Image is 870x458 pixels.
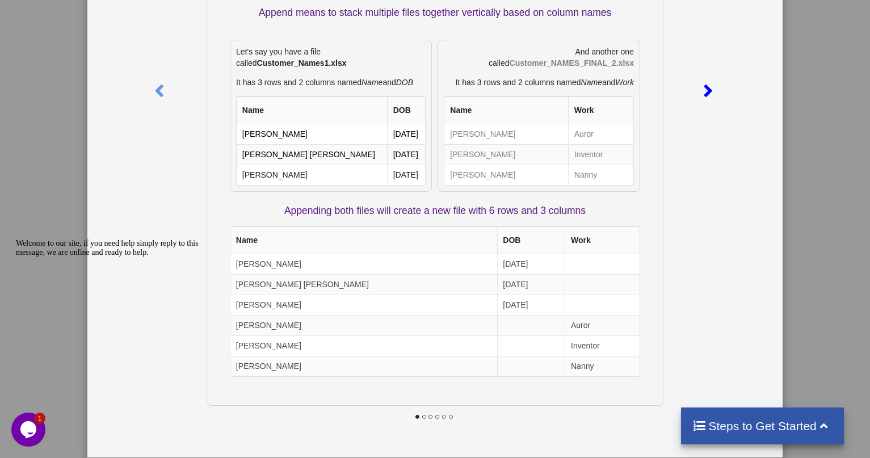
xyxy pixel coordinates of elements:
[230,335,497,356] td: [PERSON_NAME]
[230,204,640,218] p: Appending both files will create a new file with 6 rows and 3 columns
[236,46,426,69] p: Let's say you have a file called
[387,96,426,124] th: DOB
[497,226,565,254] th: DOB
[236,77,426,88] p: It has 3 rows and 2 columns named and
[362,78,383,87] i: Name
[387,165,426,185] td: [DATE]
[497,274,565,295] td: [DATE]
[396,78,413,87] i: DOB
[236,6,634,20] p: Append means to stack multiple files together vertically based on column names
[568,96,633,124] th: Work
[568,144,633,165] td: Inventor
[615,78,634,87] i: Work
[237,96,387,124] th: Name
[444,144,568,165] td: [PERSON_NAME]
[230,226,497,254] th: Name
[387,124,426,144] td: [DATE]
[565,356,640,376] td: Nanny
[230,274,497,295] td: [PERSON_NAME] [PERSON_NAME]
[497,254,565,274] td: [DATE]
[444,46,633,69] p: And another one called
[565,315,640,335] td: Auror
[237,165,387,185] td: [PERSON_NAME]
[237,144,387,165] td: [PERSON_NAME] [PERSON_NAME]
[257,58,347,68] b: Customer_Names1.xlsx
[444,77,633,88] p: It has 3 rows and 2 columns named and
[565,226,640,254] th: Work
[510,58,634,68] b: Customer_NAMES_FINAL_2.xlsx
[444,96,568,124] th: Name
[387,144,426,165] td: [DATE]
[5,5,209,23] div: Welcome to our site, if you need help simply reply to this message, we are online and ready to help.
[568,124,633,144] td: Auror
[568,165,633,185] td: Nanny
[692,419,833,433] h4: Steps to Get Started
[581,78,602,87] i: Name
[565,335,640,356] td: Inventor
[230,315,497,335] td: [PERSON_NAME]
[237,124,387,144] td: [PERSON_NAME]
[11,413,48,447] iframe: chat widget
[444,124,568,144] td: [PERSON_NAME]
[11,234,216,407] iframe: chat widget
[230,295,497,315] td: [PERSON_NAME]
[230,356,497,376] td: [PERSON_NAME]
[230,254,497,274] td: [PERSON_NAME]
[497,295,565,315] td: [DATE]
[444,165,568,185] td: [PERSON_NAME]
[5,5,187,22] span: Welcome to our site, if you need help simply reply to this message, we are online and ready to help.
